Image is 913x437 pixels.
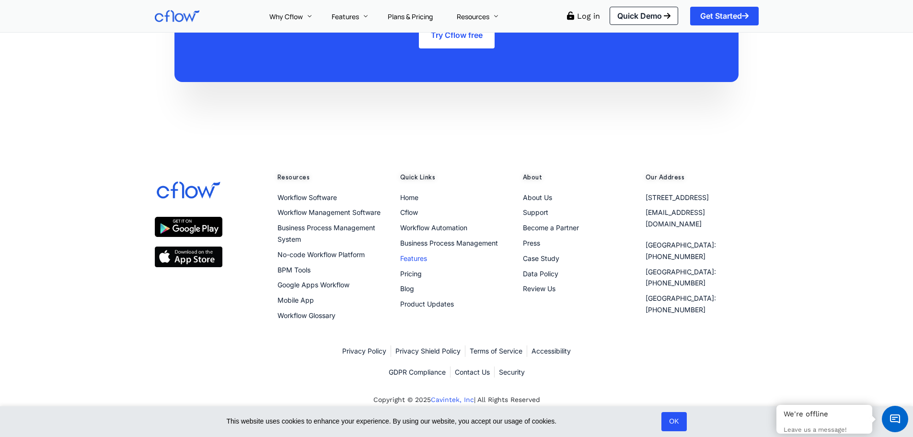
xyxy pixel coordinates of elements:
a: Review Us [523,283,636,295]
span: Features [400,253,427,264]
div: We're offline [784,410,865,419]
a: Get Started [690,7,759,25]
a: Workflow Glossary [277,310,391,321]
span: Home [400,192,418,203]
span: Google Apps Workflow [277,279,349,291]
a: Workflow Automation [400,222,513,234]
span: About Us [523,192,552,203]
a: Blog [400,283,513,295]
span: Resources [457,12,489,21]
a: [GEOGRAPHIC_DATA]: [PHONE_NUMBER] [646,266,759,289]
a: Workflow Software [277,192,391,203]
a: Features [400,253,513,264]
a: Terms of Service [470,345,522,357]
a: Business Process Management System [277,222,391,245]
span: Workflow Software [277,192,337,203]
img: cflow [155,173,222,207]
img: Cflow [155,10,199,22]
a: Quick Demo [610,7,678,25]
img: google play store [155,217,222,237]
span: Mobile App [277,295,314,306]
a: Cavintek, Inc [431,396,474,403]
a: Product Updates [400,298,513,310]
span: Plans & Pricing [388,12,433,21]
span: Cflow [400,207,418,218]
h5: Our Address [646,173,759,182]
a: [EMAIL_ADDRESS][DOMAIN_NAME] [646,207,759,230]
a: Privacy Policy [342,345,386,357]
a: Become a Partner [523,222,636,234]
a: Home [400,192,513,203]
span: Blog [400,283,414,295]
a: Accessibility [532,345,571,357]
span: This website uses cookies to enhance your experience. By using our website, you accept our usage ... [227,416,656,427]
span: Why Cflow [269,12,303,21]
a: Data Policy [523,268,636,280]
span: Get Started [700,12,749,20]
a: Support [523,207,636,218]
span: Press [523,237,540,249]
span: Business Process Management [400,237,498,249]
span: Review Us [523,283,555,295]
a: [GEOGRAPHIC_DATA]: [PHONE_NUMBER] [646,239,759,262]
span: Chat Widget [882,406,908,432]
a: Pricing [400,268,513,280]
span: No-code Workflow Platform [277,249,365,260]
a: No-code Workflow Platform [277,249,391,260]
a: Contact Us [455,366,490,378]
h5: Resources [277,173,391,182]
span: Data Policy [523,268,558,280]
a: Case Study [523,253,636,264]
span: Features [332,12,359,21]
a: [STREET_ADDRESS] [646,192,759,203]
span: BPM Tools [277,264,311,276]
a: Business Process Management [400,237,513,249]
p: Leave us a message! [784,426,865,434]
span: [STREET_ADDRESS] [646,192,709,203]
a: Google Apps Workflow [277,279,391,291]
img: apple ios app store [155,247,222,267]
a: GDPR Compliance [389,366,446,378]
span: Pricing [400,268,422,280]
span: Support [523,207,548,218]
a: [GEOGRAPHIC_DATA]: [PHONE_NUMBER] [646,293,759,316]
h5: Quick Links [400,173,513,182]
span: Workflow Automation [400,222,467,234]
span: Become a Partner [523,222,579,234]
h5: About [523,173,636,182]
p: Copyright © 2025 | All Rights Reserved [155,394,759,406]
a: OK [661,412,686,431]
span: Product Updates [400,298,454,310]
a: Cflow [400,207,513,218]
a: Workflow Management Software [277,207,391,218]
a: Press [523,237,636,249]
a: Try Cflow free [419,22,495,48]
a: BPM Tools [277,264,391,276]
a: About Us [523,192,636,203]
span: Workflow Management Software [277,207,381,218]
a: Privacy Shield Policy [395,345,461,357]
a: Mobile App [277,295,391,306]
span: Case Study [523,253,559,264]
span: Try Cflow free [431,31,483,39]
a: Security [499,366,525,378]
a: Log in [577,12,600,21]
span: Workflow Glossary [277,310,335,321]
